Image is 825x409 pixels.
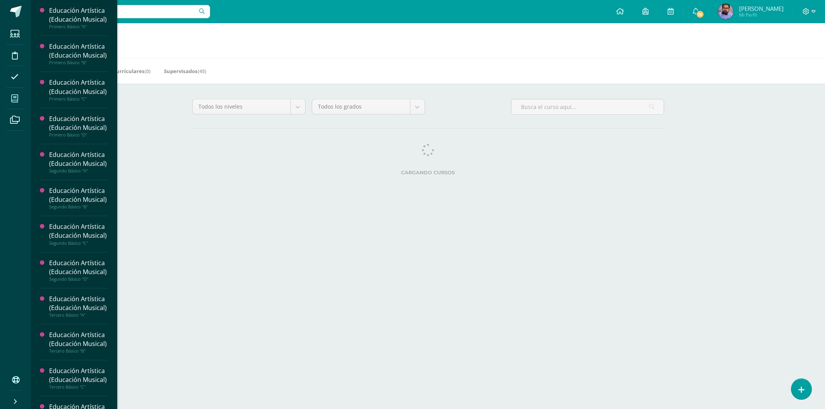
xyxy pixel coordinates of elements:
span: 19 [696,10,704,19]
a: Supervisados(45) [164,65,206,77]
a: Educación Artística (Educación Musical)Segundo Básico "B" [49,186,108,210]
span: (0) [145,68,150,75]
div: Segundo Básico "C" [49,240,108,246]
span: Todos los niveles [198,99,285,114]
a: Educación Artística (Educación Musical)Tercero Básico "A" [49,295,108,318]
a: Educación Artística (Educación Musical)Tercero Básico "B" [49,331,108,354]
div: Primero Básico "D" [49,132,108,138]
div: Educación Artística (Educación Musical) [49,6,108,24]
div: Educación Artística (Educación Musical) [49,186,108,204]
a: Todos los grados [312,99,425,114]
a: Educación Artística (Educación Musical)Tercero Básico "C" [49,366,108,390]
a: Educación Artística (Educación Musical)Segundo Básico "D" [49,259,108,282]
div: Educación Artística (Educación Musical) [49,150,108,168]
div: Tercero Básico "B" [49,348,108,354]
div: Educación Artística (Educación Musical) [49,222,108,240]
a: Educación Artística (Educación Musical)Segundo Básico "A" [49,150,108,174]
div: Segundo Básico "B" [49,204,108,210]
div: Educación Artística (Educación Musical) [49,42,108,60]
span: (45) [198,68,206,75]
label: Cargando cursos [192,170,664,176]
div: Educación Artística (Educación Musical) [49,78,108,96]
input: Busca el curso aquí... [511,99,664,114]
a: Educación Artística (Educación Musical)Primero Básico "C" [49,78,108,101]
span: Todos los grados [318,99,404,114]
div: Educación Artística (Educación Musical) [49,114,108,132]
span: [PERSON_NAME] [739,5,784,12]
div: Segundo Básico "D" [49,276,108,282]
a: Educación Artística (Educación Musical)Primero Básico "B" [49,42,108,65]
div: Primero Básico "B" [49,60,108,65]
span: Mi Perfil [739,12,784,18]
div: Primero Básico "A" [49,24,108,29]
div: Primero Básico "C" [49,96,108,102]
a: Educación Artística (Educación Musical)Segundo Básico "C" [49,222,108,245]
div: Tercero Básico "A" [49,312,108,318]
div: Educación Artística (Educación Musical) [49,331,108,348]
a: Educación Artística (Educación Musical)Primero Básico "A" [49,6,108,29]
div: Tercero Básico "C" [49,384,108,390]
div: Educación Artística (Educación Musical) [49,366,108,384]
div: Segundo Básico "A" [49,168,108,174]
a: Educación Artística (Educación Musical)Primero Básico "D" [49,114,108,138]
a: Todos los niveles [193,99,305,114]
div: Educación Artística (Educación Musical) [49,259,108,276]
div: Educación Artística (Educación Musical) [49,295,108,312]
img: 7c3d6755148f85b195babec4e2a345e8.png [718,4,733,19]
input: Busca un usuario... [36,5,210,18]
a: Mis Extracurriculares(0) [90,65,150,77]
